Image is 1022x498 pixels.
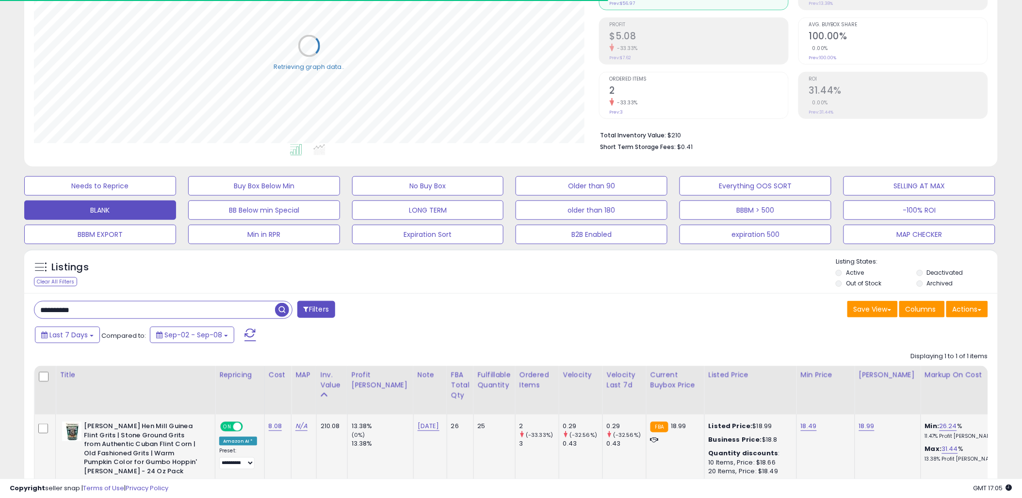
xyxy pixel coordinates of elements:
button: Sep-02 - Sep-08 [150,327,234,343]
small: Prev: 3 [610,109,623,115]
button: BBBM EXPORT [24,225,176,244]
div: 0.29 [607,422,646,431]
div: Min Price [801,370,851,380]
span: 2025-09-16 17:05 GMT [973,483,1012,493]
div: 0.43 [607,439,646,448]
button: Columns [899,301,945,317]
h2: 100.00% [809,31,988,44]
button: Last 7 Days [35,327,100,343]
span: Last 7 Days [49,330,88,340]
div: 13.38% [352,422,413,431]
div: Preset: [219,448,257,469]
div: $18.8 [709,435,789,444]
a: N/A [295,421,307,431]
b: Business Price: [709,435,762,444]
div: Displaying 1 to 1 of 1 items [911,352,988,361]
div: Profit [PERSON_NAME] [352,370,409,390]
small: Prev: $56.97 [610,0,635,6]
label: Active [846,268,864,277]
button: older than 180 [516,200,667,220]
b: Short Term Storage Fees: [600,143,676,151]
button: B2B Enabled [516,225,667,244]
button: Everything OOS SORT [680,176,831,196]
div: Velocity [563,370,599,380]
label: Out of Stock [846,279,881,287]
small: (-32.56%) [613,431,641,439]
label: Archived [927,279,953,287]
p: 11.47% Profit [PERSON_NAME] [925,433,1006,440]
div: Amazon AI * [219,437,257,446]
div: % [925,422,1006,440]
a: Terms of Use [83,483,124,493]
p: 13.38% Profit [PERSON_NAME] [925,456,1006,463]
small: Prev: $7.62 [610,55,632,61]
div: [PERSON_NAME] [859,370,917,380]
span: Sep-02 - Sep-08 [164,330,222,340]
div: Ordered Items [519,370,555,390]
small: (-33.33%) [526,431,553,439]
div: Inv. value [321,370,343,390]
span: $0.41 [678,142,693,151]
button: Needs to Reprice [24,176,176,196]
span: ROI [809,77,988,82]
button: No Buy Box [352,176,504,196]
span: Columns [906,304,936,314]
span: Avg. Buybox Share [809,22,988,28]
button: Expiration Sort [352,225,504,244]
button: Filters [297,301,335,318]
div: Markup on Cost [925,370,1009,380]
div: 0.29 [563,422,602,431]
div: 13.38% [352,439,413,448]
a: [DATE] [418,421,439,431]
div: Listed Price [709,370,793,380]
a: 31.44 [942,444,958,454]
span: Profit [610,22,788,28]
div: % [925,445,1006,463]
div: Clear All Filters [34,277,77,286]
small: (-32.56%) [569,431,597,439]
span: OFF [242,423,257,431]
a: Privacy Policy [126,483,168,493]
b: Min: [925,421,940,431]
button: BB Below min Special [188,200,340,220]
b: Listed Price: [709,421,753,431]
small: 0.00% [809,99,828,106]
strong: Copyright [10,483,45,493]
div: Retrieving graph data.. [274,63,344,71]
button: Save View [847,301,898,317]
li: $210 [600,129,981,140]
div: 0.43 [563,439,602,448]
b: Total Inventory Value: [600,131,666,139]
small: Prev: 31.44% [809,109,834,115]
div: 2 [519,422,559,431]
h2: 31.44% [809,85,988,98]
div: 20 Items, Price: $18.49 [709,467,789,476]
button: Buy Box Below Min [188,176,340,196]
small: (0%) [352,431,365,439]
button: expiration 500 [680,225,831,244]
div: $18.99 [709,422,789,431]
h5: Listings [51,261,89,274]
b: Max: [925,444,942,453]
div: Cost [269,370,288,380]
span: Compared to: [101,331,146,340]
button: Older than 90 [516,176,667,196]
small: -33.33% [614,99,638,106]
img: 410l88a9JlL._SL40_.jpg [62,422,81,441]
span: ON [221,423,233,431]
div: 10 Items, Price: $18.66 [709,458,789,467]
span: 18.99 [671,421,686,431]
button: LONG TERM [352,200,504,220]
small: Prev: 13.38% [809,0,833,6]
div: : [709,449,789,458]
div: Fulfillable Quantity [478,370,511,390]
div: 25 [478,422,508,431]
button: Min in RPR [188,225,340,244]
button: BBBM > 500 [680,200,831,220]
div: Note [418,370,443,380]
div: Current Buybox Price [650,370,700,390]
button: Actions [946,301,988,317]
div: Title [60,370,211,380]
th: The percentage added to the cost of goods (COGS) that forms the calculator for Min & Max prices. [921,366,1013,415]
a: 18.49 [801,421,817,431]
